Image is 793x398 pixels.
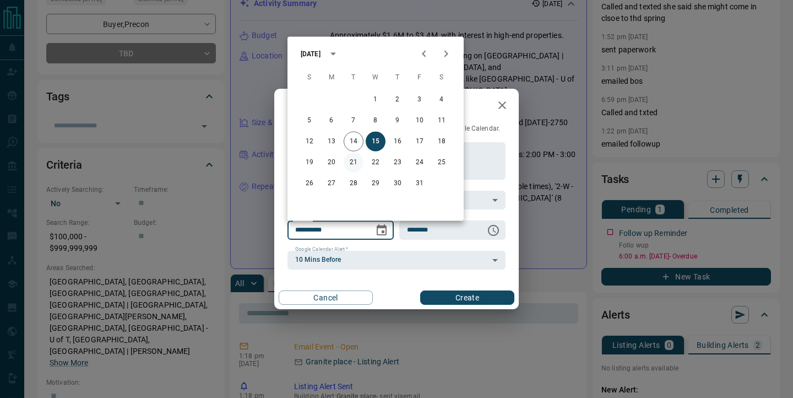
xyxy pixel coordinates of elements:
button: Next month [435,43,457,65]
div: [DATE] [301,49,321,59]
button: 18 [432,132,452,152]
div: 10 Mins Before [287,251,506,270]
button: Create [420,291,514,305]
button: 9 [388,111,408,131]
button: 29 [366,174,385,193]
span: Thursday [388,67,408,89]
span: Wednesday [366,67,385,89]
button: 1 [366,90,385,110]
button: 11 [432,111,452,131]
button: 15 [366,132,385,152]
span: Tuesday [344,67,363,89]
button: 22 [366,153,385,173]
span: Saturday [432,67,452,89]
span: Monday [322,67,341,89]
button: 3 [410,90,430,110]
button: calendar view is open, switch to year view [324,45,343,63]
button: 5 [300,111,319,131]
button: 28 [344,174,363,193]
button: Cancel [279,291,373,305]
button: 4 [432,90,452,110]
button: 7 [344,111,363,131]
label: Google Calendar Alert [295,246,348,253]
button: 21 [344,153,363,173]
button: 6 [322,111,341,131]
button: 20 [322,153,341,173]
span: Sunday [300,67,319,89]
button: 2 [388,90,408,110]
button: 26 [300,174,319,193]
button: 23 [388,153,408,173]
button: 27 [322,174,341,193]
button: 14 [344,132,363,152]
button: 30 [388,174,408,193]
button: 17 [410,132,430,152]
button: 16 [388,132,408,152]
h2: New Task [274,89,348,124]
button: Choose time, selected time is 6:00 AM [482,219,504,241]
button: 13 [322,132,341,152]
button: 8 [366,111,385,131]
button: 19 [300,153,319,173]
button: 25 [432,153,452,173]
button: 31 [410,174,430,193]
button: 12 [300,132,319,152]
button: 24 [410,153,430,173]
span: Friday [410,67,430,89]
button: 10 [410,111,430,131]
button: Choose date, selected date is Oct 15, 2025 [371,219,393,241]
button: Previous month [413,43,435,65]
